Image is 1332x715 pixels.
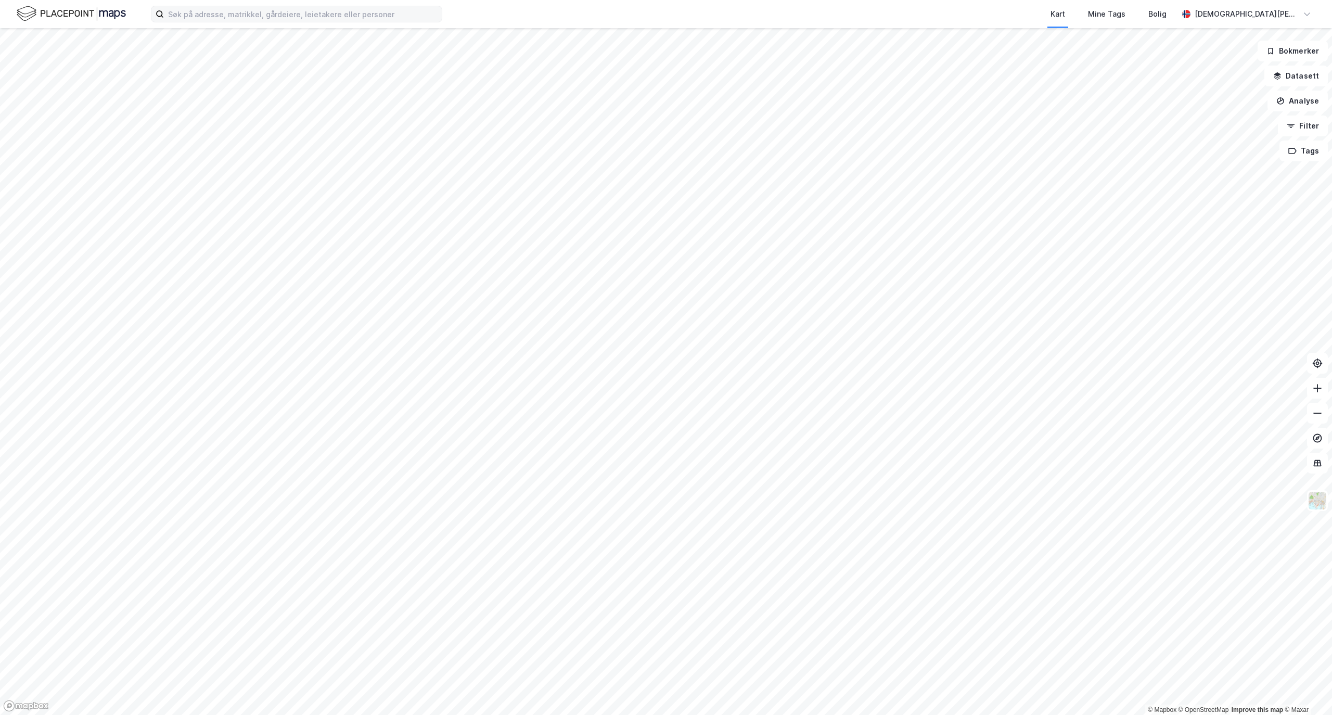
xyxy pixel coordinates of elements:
[17,5,126,23] img: logo.f888ab2527a4732fd821a326f86c7f29.svg
[3,700,49,712] a: Mapbox homepage
[1148,8,1167,20] div: Bolig
[1280,665,1332,715] iframe: Chat Widget
[1051,8,1065,20] div: Kart
[1179,706,1229,713] a: OpenStreetMap
[1258,41,1328,61] button: Bokmerker
[1308,491,1327,510] img: Z
[1232,706,1283,713] a: Improve this map
[1088,8,1125,20] div: Mine Tags
[1195,8,1299,20] div: [DEMOGRAPHIC_DATA][PERSON_NAME]
[164,6,442,22] input: Søk på adresse, matrikkel, gårdeiere, leietakere eller personer
[1267,91,1328,111] button: Analyse
[1280,665,1332,715] div: Kontrollprogram for chat
[1278,116,1328,136] button: Filter
[1264,66,1328,86] button: Datasett
[1279,141,1328,161] button: Tags
[1148,706,1176,713] a: Mapbox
